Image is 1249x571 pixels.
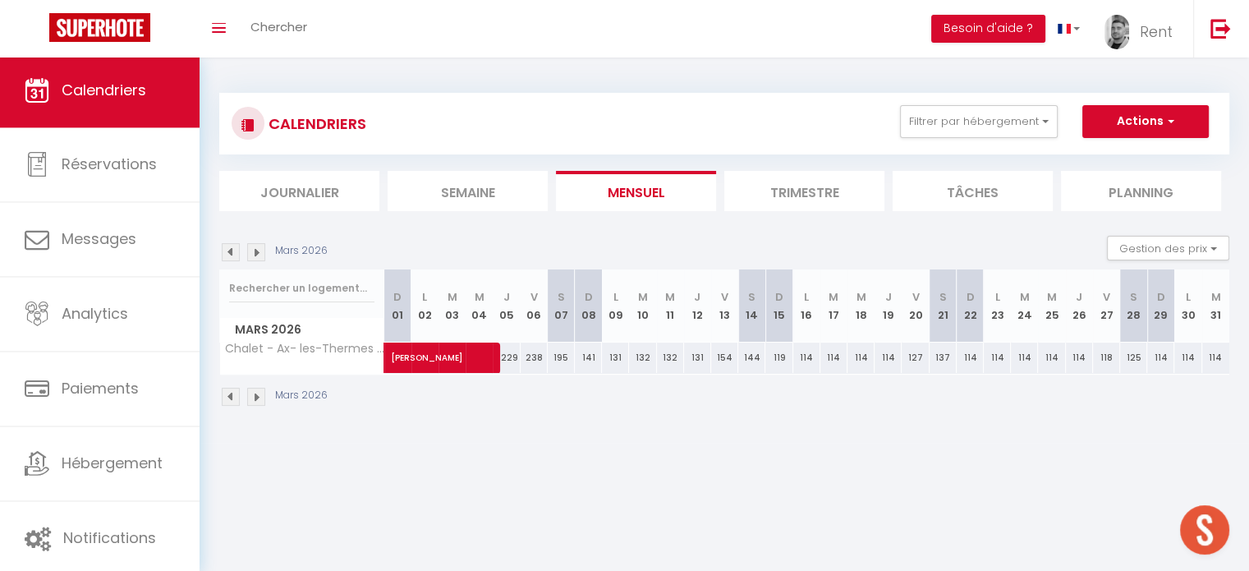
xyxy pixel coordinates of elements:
[1107,236,1229,260] button: Gestion des prix
[1093,269,1120,343] th: 27
[388,171,548,211] li: Semaine
[439,269,466,343] th: 03
[765,343,792,373] div: 119
[1211,289,1221,305] abbr: M
[1038,343,1065,373] div: 114
[775,289,783,305] abbr: D
[448,289,457,305] abbr: M
[1186,289,1191,305] abbr: L
[556,171,716,211] li: Mensuel
[684,269,711,343] th: 12
[219,171,379,211] li: Journalier
[902,269,929,343] th: 20
[1066,269,1093,343] th: 26
[820,343,847,373] div: 114
[721,289,728,305] abbr: V
[1093,343,1120,373] div: 118
[657,343,684,373] div: 132
[575,343,602,373] div: 141
[684,343,711,373] div: 131
[629,343,656,373] div: 132
[1066,343,1093,373] div: 114
[847,269,875,343] th: 18
[930,343,957,373] div: 137
[585,289,593,305] abbr: D
[885,289,892,305] abbr: J
[629,269,656,343] th: 10
[503,289,510,305] abbr: J
[1147,269,1174,343] th: 29
[229,274,374,303] input: Rechercher un logement...
[384,343,411,374] a: [PERSON_NAME]
[1140,21,1173,42] span: Rent
[63,528,156,549] span: Notifications
[1104,15,1129,49] img: ...
[602,269,629,343] th: 09
[62,228,136,249] span: Messages
[1180,505,1229,555] div: Ouvrir le chat
[1174,343,1201,373] div: 114
[902,343,929,373] div: 127
[638,289,648,305] abbr: M
[223,343,387,355] span: Chalet - Ax- les-Thermes 4 chambres - 8/10 pers
[1047,289,1057,305] abbr: M
[931,15,1045,43] button: Besoin d'aide ?
[930,269,957,343] th: 21
[804,289,809,305] abbr: L
[62,154,157,174] span: Réservations
[62,304,128,325] span: Analytics
[1120,343,1147,373] div: 125
[738,343,765,373] div: 144
[793,343,820,373] div: 114
[724,171,884,211] li: Trimestre
[62,454,163,474] span: Hébergement
[62,80,146,100] span: Calendriers
[530,289,538,305] abbr: V
[264,105,366,142] h3: CALENDRIERS
[62,379,139,399] span: Paiements
[275,388,328,403] p: Mars 2026
[575,269,602,343] th: 08
[493,269,520,343] th: 05
[875,343,902,373] div: 114
[1157,289,1165,305] abbr: D
[1147,343,1174,373] div: 114
[1076,289,1082,305] abbr: J
[765,269,792,343] th: 15
[1210,18,1231,39] img: logout
[391,334,542,365] span: [PERSON_NAME]
[1082,105,1209,138] button: Actions
[521,269,548,343] th: 06
[1202,343,1229,373] div: 114
[558,289,565,305] abbr: S
[875,269,902,343] th: 19
[911,289,919,305] abbr: V
[1011,269,1038,343] th: 24
[829,289,838,305] abbr: M
[548,343,575,373] div: 195
[711,343,738,373] div: 154
[250,18,307,35] span: Chercher
[657,269,684,343] th: 11
[1120,269,1147,343] th: 28
[422,289,427,305] abbr: L
[966,289,974,305] abbr: D
[602,343,629,373] div: 131
[748,289,755,305] abbr: S
[711,269,738,343] th: 13
[466,269,493,343] th: 04
[220,318,383,342] span: Mars 2026
[738,269,765,343] th: 14
[393,289,402,305] abbr: D
[275,243,328,259] p: Mars 2026
[548,269,575,343] th: 07
[411,269,439,343] th: 02
[957,343,984,373] div: 114
[793,269,820,343] th: 16
[665,289,675,305] abbr: M
[856,289,866,305] abbr: M
[694,289,700,305] abbr: J
[475,289,484,305] abbr: M
[49,13,150,42] img: Super Booking
[893,171,1053,211] li: Tâches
